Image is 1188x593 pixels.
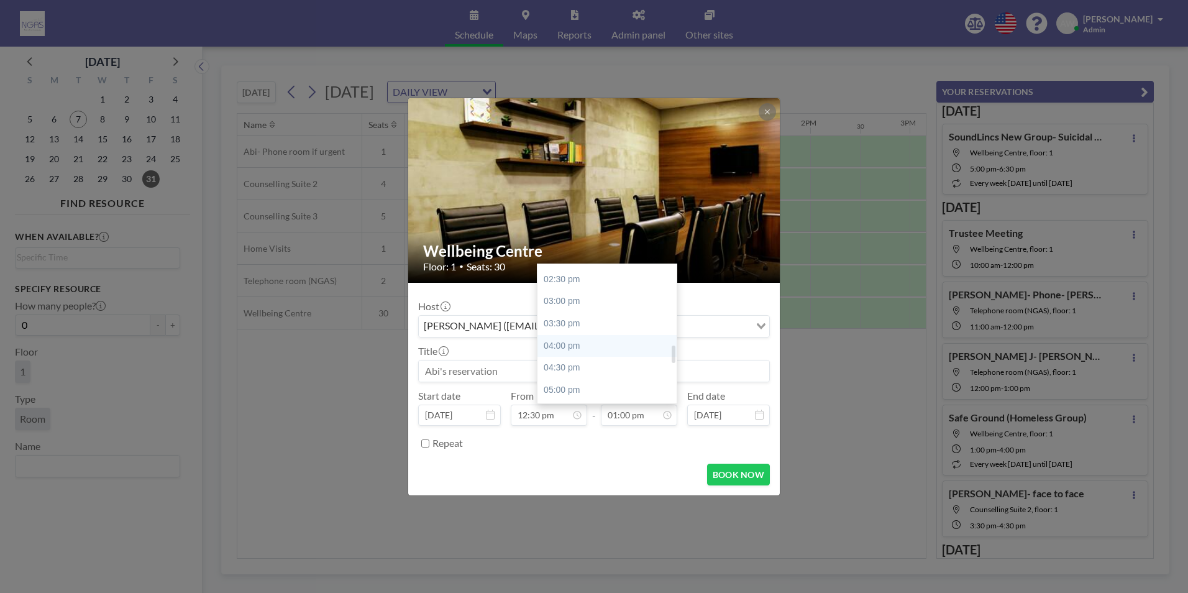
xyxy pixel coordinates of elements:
label: From [511,390,534,402]
div: 05:00 pm [537,379,683,402]
div: 03:30 pm [537,313,683,335]
div: 04:30 pm [537,357,683,379]
div: 02:30 pm [537,269,683,291]
label: Host [418,300,449,313]
div: 05:30 pm [537,401,683,423]
img: 537.jpg [408,66,781,315]
label: Start date [418,390,460,402]
span: Floor: 1 [423,260,456,273]
h2: Wellbeing Centre [423,242,766,260]
label: End date [687,390,725,402]
div: Search for option [419,316,769,337]
input: Search for option [678,318,749,334]
span: [PERSON_NAME] ([EMAIL_ADDRESS][DOMAIN_NAME]) [421,318,677,334]
span: - [592,394,596,421]
div: 04:00 pm [537,335,683,357]
span: Seats: 30 [467,260,505,273]
input: Abi's reservation [419,361,769,382]
span: • [459,262,464,271]
button: BOOK NOW [707,464,770,485]
label: Title [418,345,447,357]
label: Repeat [432,437,463,449]
div: 03:00 pm [537,290,683,313]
